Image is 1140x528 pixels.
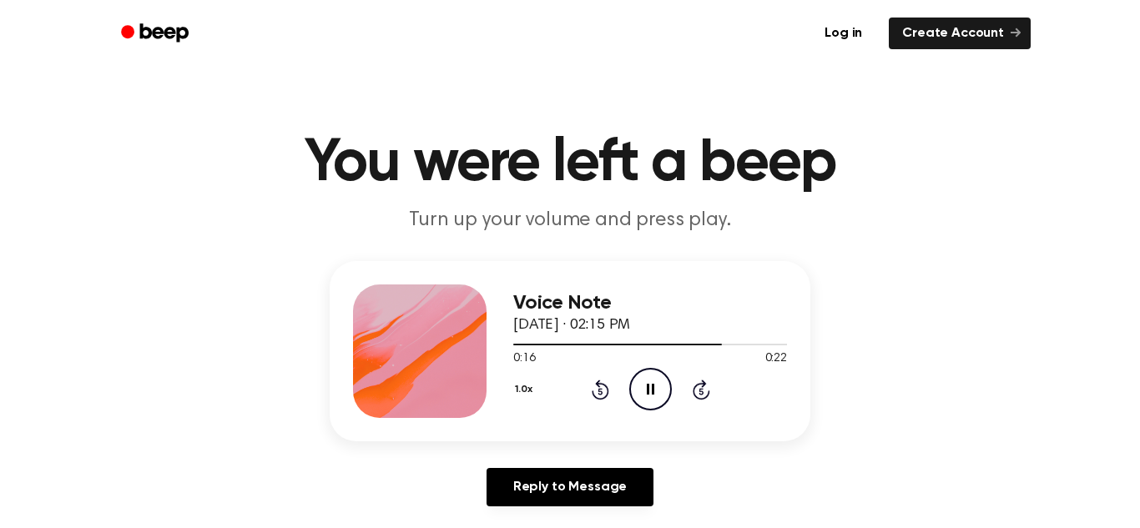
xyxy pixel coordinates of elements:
span: 0:22 [765,350,787,368]
a: Create Account [889,18,1031,49]
span: [DATE] · 02:15 PM [513,318,630,333]
h3: Voice Note [513,292,787,314]
p: Turn up your volume and press play. [250,207,890,234]
a: Reply to Message [487,468,653,506]
a: Beep [109,18,204,50]
a: Log in [808,14,879,53]
h1: You were left a beep [143,133,997,194]
button: 1.0x [513,375,538,404]
span: 0:16 [513,350,535,368]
